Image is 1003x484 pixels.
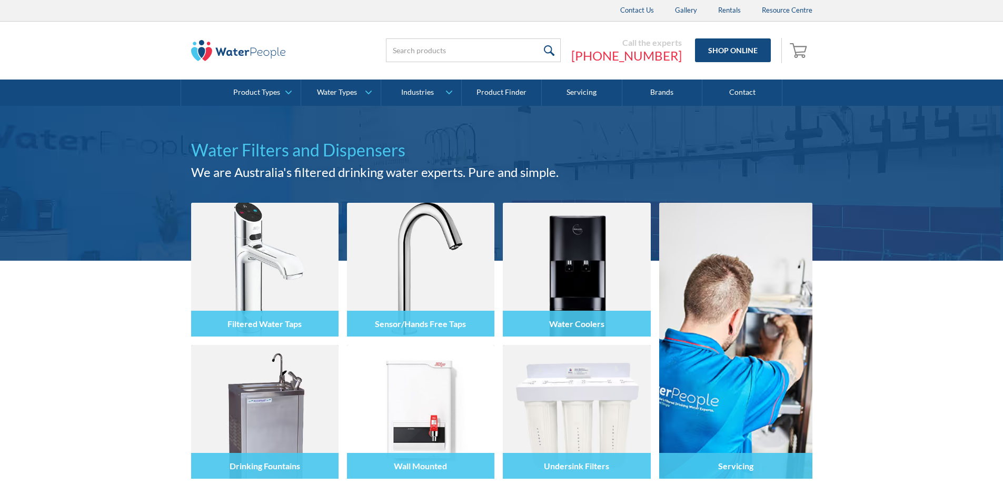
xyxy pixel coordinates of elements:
[571,48,682,64] a: [PHONE_NUMBER]
[381,80,461,106] a: Industries
[503,203,650,337] img: Water Coolers
[233,88,280,97] div: Product Types
[375,319,466,329] h4: Sensor/Hands Free Taps
[221,80,301,106] a: Product Types
[401,88,434,97] div: Industries
[317,88,357,97] div: Water Types
[542,80,622,106] a: Servicing
[191,345,339,479] img: Drinking Fountains
[503,345,650,479] img: Undersink Filters
[191,203,339,337] img: Filtered Water Taps
[718,461,753,471] h4: Servicing
[386,38,561,62] input: Search products
[394,461,447,471] h4: Wall Mounted
[544,461,609,471] h4: Undersink Filters
[549,319,604,329] h4: Water Coolers
[462,80,542,106] a: Product Finder
[622,80,702,106] a: Brands
[659,203,812,479] a: Servicing
[347,203,494,337] img: Sensor/Hands Free Taps
[787,38,812,63] a: Open empty cart
[702,80,782,106] a: Contact
[191,40,286,61] img: The Water People
[227,319,302,329] h4: Filtered Water Taps
[790,42,810,58] img: shopping cart
[301,80,381,106] a: Water Types
[347,345,494,479] img: Wall Mounted
[695,38,771,62] a: Shop Online
[230,461,300,471] h4: Drinking Fountains
[571,37,682,48] div: Call the experts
